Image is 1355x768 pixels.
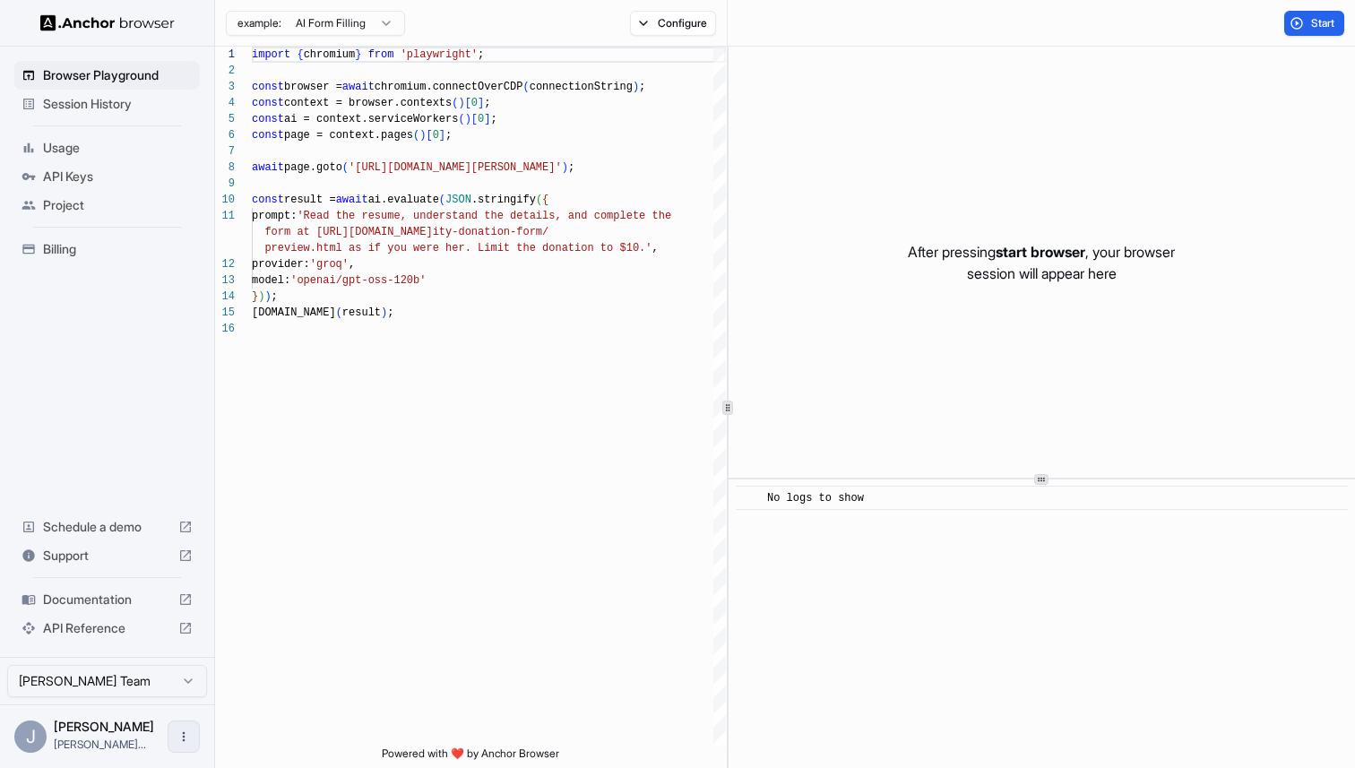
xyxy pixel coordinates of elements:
[336,194,368,206] span: await
[419,129,426,142] span: )
[471,194,536,206] span: .stringify
[252,210,297,222] span: prompt:
[458,97,464,109] span: )
[284,194,336,206] span: result =
[368,48,394,61] span: from
[252,306,336,319] span: [DOMAIN_NAME]
[14,513,200,541] div: Schedule a demo
[522,81,529,93] span: (
[14,721,47,753] div: J
[272,290,278,303] span: ;
[342,81,375,93] span: await
[258,290,264,303] span: )
[439,194,445,206] span: (
[252,161,284,174] span: await
[264,290,271,303] span: )
[14,191,200,220] div: Project
[43,240,193,258] span: Billing
[252,290,258,303] span: }
[484,113,490,125] span: ]
[439,129,445,142] span: ]
[652,242,658,255] span: ,
[215,160,235,176] div: 8
[14,61,200,90] div: Browser Playground
[215,208,235,224] div: 11
[14,162,200,191] div: API Keys
[458,113,464,125] span: (
[297,48,303,61] span: {
[368,194,439,206] span: ai.evaluate
[387,306,393,319] span: ;
[43,168,193,186] span: API Keys
[478,48,484,61] span: ;
[630,11,717,36] button: Configure
[471,97,478,109] span: 0
[43,591,171,608] span: Documentation
[1284,11,1344,36] button: Start
[471,113,478,125] span: [
[252,113,284,125] span: const
[43,66,193,84] span: Browser Playground
[215,176,235,192] div: 9
[215,321,235,337] div: 16
[14,235,200,263] div: Billing
[43,139,193,157] span: Usage
[252,81,284,93] span: const
[14,541,200,570] div: Support
[215,305,235,321] div: 15
[336,306,342,319] span: (
[745,489,754,507] span: ​
[14,585,200,614] div: Documentation
[215,79,235,95] div: 3
[43,196,193,214] span: Project
[342,161,349,174] span: (
[14,134,200,162] div: Usage
[767,492,864,505] span: No logs to show
[215,95,235,111] div: 4
[445,194,471,206] span: JSON
[433,226,549,238] span: ity-donation-form/
[478,97,484,109] span: ]
[252,194,284,206] span: const
[215,256,235,272] div: 12
[284,81,342,93] span: browser =
[478,113,484,125] span: 0
[382,746,559,768] span: Powered with ❤️ by Anchor Browser
[215,143,235,160] div: 7
[562,161,568,174] span: )
[14,614,200,643] div: API Reference
[619,210,671,222] span: lete the
[633,81,639,93] span: )
[284,161,342,174] span: page.goto
[215,111,235,127] div: 5
[215,289,235,305] div: 14
[43,547,171,565] span: Support
[252,274,290,287] span: model:
[536,194,542,206] span: (
[252,48,290,61] span: import
[908,241,1175,284] p: After pressing , your browser session will appear here
[433,129,439,142] span: 0
[465,113,471,125] span: )
[297,210,619,222] span: 'Read the resume, understand the details, and comp
[215,63,235,79] div: 2
[284,97,452,109] span: context = browser.contexts
[304,48,356,61] span: chromium
[568,161,574,174] span: ;
[14,90,200,118] div: Session History
[43,619,171,637] span: API Reference
[252,258,310,271] span: provider:
[355,48,361,61] span: }
[639,81,645,93] span: ;
[54,738,146,751] span: john@anchorbrowser.io
[43,95,193,113] span: Session History
[215,272,235,289] div: 13
[290,274,426,287] span: 'openai/gpt-oss-120b'
[342,306,381,319] span: result
[264,226,432,238] span: form at [URL][DOMAIN_NAME]
[284,113,458,125] span: ai = context.serviceWorkers
[1311,16,1336,30] span: Start
[413,129,419,142] span: (
[349,258,355,271] span: ,
[452,97,458,109] span: (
